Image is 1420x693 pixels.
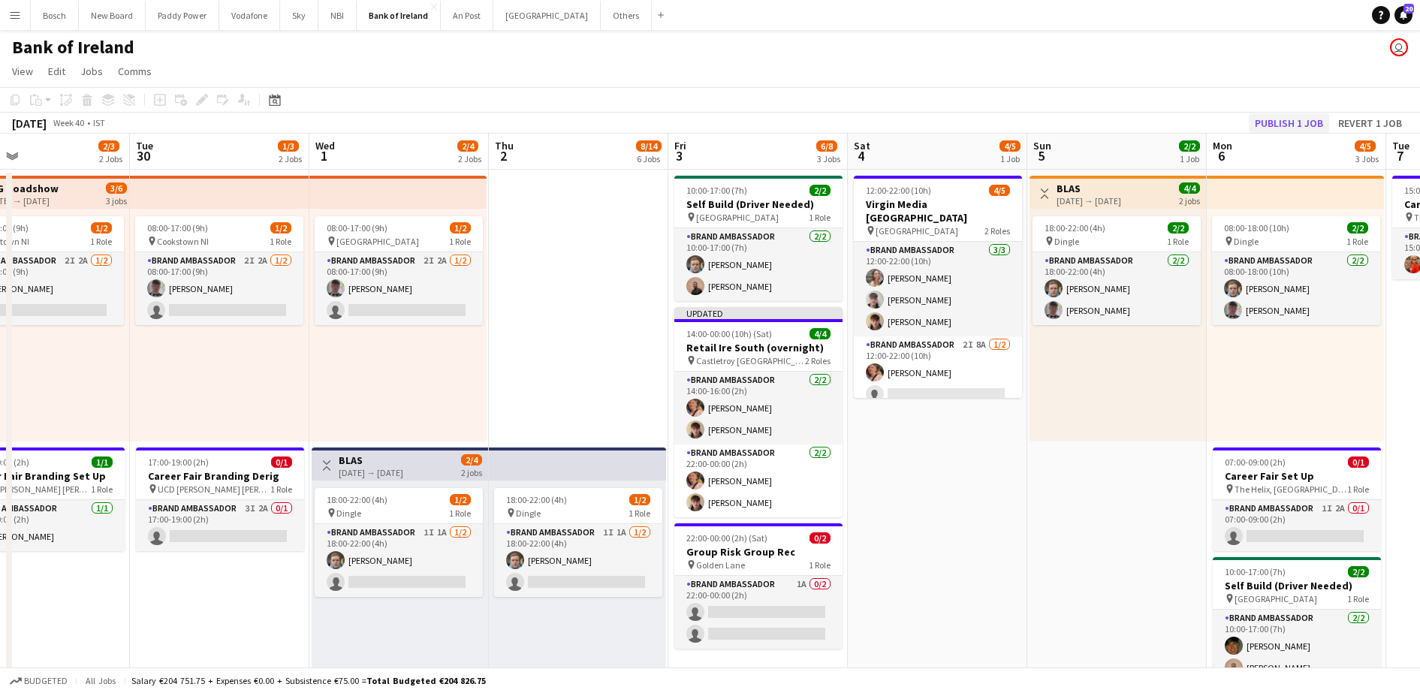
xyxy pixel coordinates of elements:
[1355,140,1376,152] span: 4/5
[674,341,843,354] h3: Retail Ire South (overnight)
[357,1,441,30] button: Bank of Ireland
[315,488,483,597] app-job-card: 18:00-22:00 (4h)1/2 Dingle1 RoleBrand Ambassador1I1A1/218:00-22:00 (4h)[PERSON_NAME]
[24,676,68,686] span: Budgeted
[1057,195,1121,206] div: [DATE] → [DATE]
[1224,222,1289,234] span: 08:00-18:00 (10h)
[1212,252,1380,325] app-card-role: Brand Ambassador2/208:00-18:00 (10h)[PERSON_NAME][PERSON_NAME]
[336,508,361,519] span: Dingle
[674,139,686,152] span: Fri
[148,456,209,468] span: 17:00-19:00 (2h)
[327,494,387,505] span: 18:00-22:00 (4h)
[279,153,302,164] div: 2 Jobs
[636,140,662,152] span: 8/14
[219,1,280,30] button: Vodafone
[50,117,87,128] span: Week 40
[1225,566,1286,577] span: 10:00-17:00 (7h)
[674,176,843,301] app-job-card: 10:00-17:00 (7h)2/2Self Build (Driver Needed) [GEOGRAPHIC_DATA]1 RoleBrand Ambassador2/210:00-17:...
[461,466,482,478] div: 2 jobs
[315,216,483,325] app-job-card: 08:00-17:00 (9h)1/2 [GEOGRAPHIC_DATA]1 RoleBrand Ambassador2I2A1/208:00-17:00 (9h)[PERSON_NAME]
[516,508,541,519] span: Dingle
[1212,216,1380,325] app-job-card: 08:00-18:00 (10h)2/2 Dingle1 RoleBrand Ambassador2/208:00-18:00 (10h)[PERSON_NAME][PERSON_NAME]
[136,500,304,551] app-card-role: Brand Ambassador3I2A0/117:00-19:00 (2h)
[135,216,303,325] div: 08:00-17:00 (9h)1/2 Cookstown NI1 RoleBrand Ambassador2I2A1/208:00-17:00 (9h)[PERSON_NAME]
[1179,194,1200,206] div: 2 jobs
[270,484,292,495] span: 1 Role
[336,236,419,247] span: [GEOGRAPHIC_DATA]
[1180,153,1199,164] div: 1 Job
[1179,140,1200,152] span: 2/2
[449,236,471,247] span: 1 Role
[1213,610,1381,682] app-card-role: Brand Ambassador2/210:00-17:00 (7h)[PERSON_NAME][PERSON_NAME]
[1225,456,1286,468] span: 07:00-09:00 (2h)
[1355,153,1379,164] div: 3 Jobs
[449,508,471,519] span: 1 Role
[1394,6,1412,24] a: 20
[1179,182,1200,194] span: 4/4
[495,139,514,152] span: Thu
[79,1,146,30] button: New Board
[1235,593,1317,604] span: [GEOGRAPHIC_DATA]
[989,185,1010,196] span: 4/5
[852,147,870,164] span: 4
[686,532,767,544] span: 22:00-00:00 (2h) (Sat)
[8,673,70,689] button: Budgeted
[48,65,65,78] span: Edit
[493,147,514,164] span: 2
[493,1,601,30] button: [GEOGRAPHIC_DATA]
[854,197,1022,224] h3: Virgin Media [GEOGRAPHIC_DATA]
[1031,147,1051,164] span: 5
[674,444,843,517] app-card-role: Brand Ambassador2/222:00-00:00 (2h)[PERSON_NAME][PERSON_NAME]
[271,456,292,468] span: 0/1
[1249,113,1329,133] button: Publish 1 job
[686,185,747,196] span: 10:00-17:00 (7h)
[147,222,208,234] span: 08:00-17:00 (9h)
[99,153,122,164] div: 2 Jobs
[106,182,127,194] span: 3/6
[672,147,686,164] span: 3
[854,336,1022,409] app-card-role: Brand Ambassador2I8A1/212:00-22:00 (10h)[PERSON_NAME]
[696,355,805,366] span: Castletroy [GEOGRAPHIC_DATA]
[315,139,335,152] span: Wed
[674,307,843,517] app-job-card: Updated14:00-00:00 (10h) (Sat)4/4Retail Ire South (overnight) Castletroy [GEOGRAPHIC_DATA]2 Roles...
[1033,216,1201,325] div: 18:00-22:00 (4h)2/2 Dingle1 RoleBrand Ambassador2/218:00-22:00 (4h)[PERSON_NAME][PERSON_NAME]
[1213,557,1381,682] div: 10:00-17:00 (7h)2/2Self Build (Driver Needed) [GEOGRAPHIC_DATA]1 RoleBrand Ambassador2/210:00-17:...
[1392,139,1409,152] span: Tue
[12,116,47,131] div: [DATE]
[270,222,291,234] span: 1/2
[809,559,831,571] span: 1 Role
[866,185,931,196] span: 12:00-22:00 (10h)
[339,453,403,467] h3: BLAS
[366,675,486,686] span: Total Budgeted €204 826.75
[90,236,112,247] span: 1 Role
[1213,447,1381,551] div: 07:00-09:00 (2h)0/1Career Fair Set Up The Helix, [GEOGRAPHIC_DATA]1 RoleBrand Ambassador1I2A0/107...
[494,488,662,597] app-job-card: 18:00-22:00 (4h)1/2 Dingle1 RoleBrand Ambassador1I1A1/218:00-22:00 (4h)[PERSON_NAME]
[42,62,71,81] a: Edit
[1213,139,1232,152] span: Mon
[629,494,650,505] span: 1/2
[98,140,119,152] span: 2/3
[674,523,843,649] app-job-card: 22:00-00:00 (2h) (Sat)0/2Group Risk Group Rec Golden Lane1 RoleBrand Ambassador1A0/222:00-00:00 (2h)
[1213,500,1381,551] app-card-role: Brand Ambassador1I2A0/107:00-09:00 (2h)
[83,675,119,686] span: All jobs
[131,675,486,686] div: Salary €204 751.75 + Expenses €0.00 + Subsistence €75.00 =
[450,494,471,505] span: 1/2
[315,524,483,597] app-card-role: Brand Ambassador1I1A1/218:00-22:00 (4h)[PERSON_NAME]
[809,212,831,223] span: 1 Role
[686,328,772,339] span: 14:00-00:00 (10h) (Sat)
[280,1,318,30] button: Sky
[674,372,843,444] app-card-role: Brand Ambassador2/214:00-16:00 (2h)[PERSON_NAME][PERSON_NAME]
[91,222,112,234] span: 1/2
[696,212,779,223] span: [GEOGRAPHIC_DATA]
[315,252,483,325] app-card-role: Brand Ambassador2I2A1/208:00-17:00 (9h)[PERSON_NAME]
[106,194,127,206] div: 3 jobs
[1033,252,1201,325] app-card-role: Brand Ambassador2/218:00-22:00 (4h)[PERSON_NAME][PERSON_NAME]
[91,484,113,495] span: 1 Role
[134,147,153,164] span: 30
[31,1,79,30] button: Bosch
[136,447,304,551] app-job-card: 17:00-19:00 (2h)0/1Career Fair Branding Derig UCD [PERSON_NAME] [PERSON_NAME]1 RoleBrand Ambassad...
